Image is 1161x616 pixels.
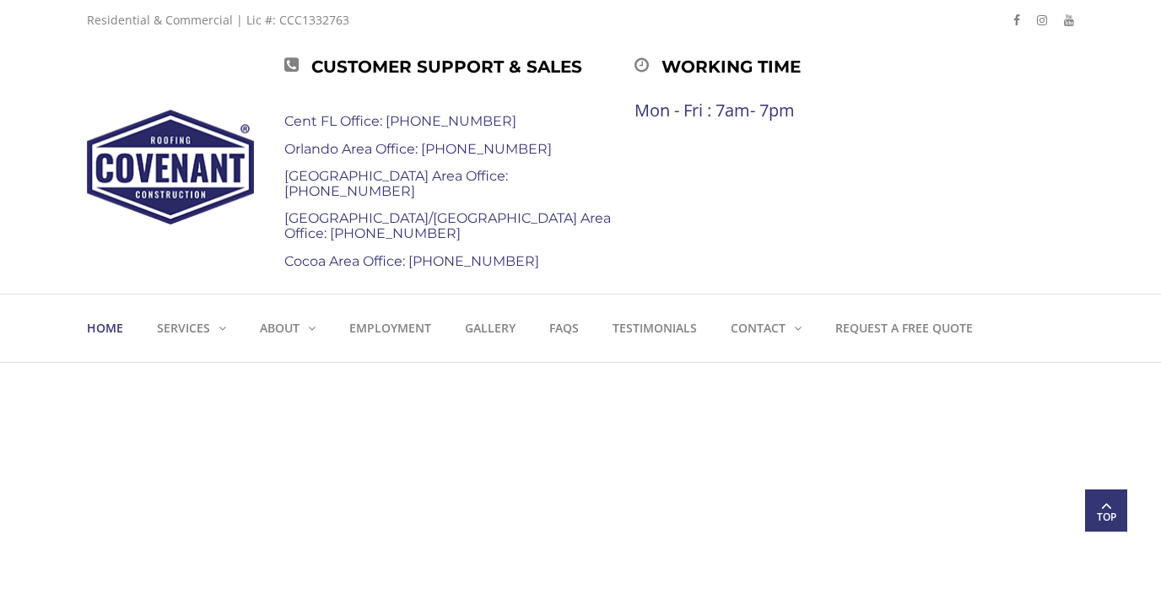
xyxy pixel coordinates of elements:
a: Cent FL Office: [PHONE_NUMBER] [284,113,516,129]
strong: Testimonials [613,320,697,336]
strong: Request a Free Quote [835,320,973,336]
a: About [243,294,332,362]
a: Home [87,294,140,362]
span: Top [1085,509,1127,526]
a: [GEOGRAPHIC_DATA] Area Office: [PHONE_NUMBER] [284,168,508,199]
a: Cocoa Area Office: [PHONE_NUMBER] [284,253,539,269]
strong: Employment [349,320,431,336]
strong: Contact [731,320,786,336]
div: Customer Support & Sales [284,52,634,81]
div: Working time [634,52,985,81]
a: FAQs [532,294,596,362]
a: Employment [332,294,448,362]
a: Testimonials [596,294,714,362]
a: [GEOGRAPHIC_DATA]/[GEOGRAPHIC_DATA] Area Office: [PHONE_NUMBER] [284,210,611,241]
div: Mon - Fri : 7am- 7pm [634,101,985,120]
strong: FAQs [549,320,579,336]
strong: About [260,320,300,336]
a: Top [1085,489,1127,532]
a: Request a Free Quote [818,294,990,362]
img: Covenant Roofing and Construction, Inc. [87,110,254,224]
strong: Home [87,320,123,336]
a: Orlando Area Office: [PHONE_NUMBER] [284,141,552,157]
strong: Services [157,320,210,336]
a: Services [140,294,243,362]
a: Gallery [448,294,532,362]
strong: Gallery [465,320,516,336]
a: Contact [714,294,818,362]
